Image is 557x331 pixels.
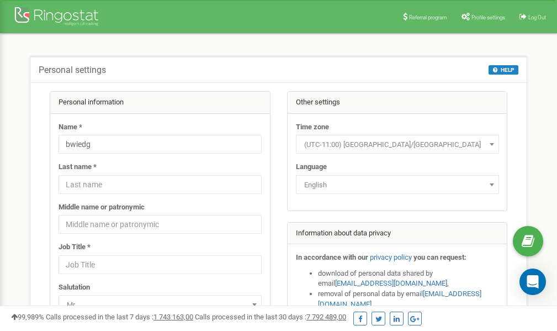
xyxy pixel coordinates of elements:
u: 1 743 163,00 [153,313,193,321]
input: Last name [59,175,262,194]
label: Job Title * [59,242,91,253]
span: Referral program [409,14,447,20]
span: (UTC-11:00) Pacific/Midway [300,137,495,153]
span: Mr. [59,295,262,314]
a: privacy policy [370,253,412,261]
label: Middle name or patronymic [59,202,145,213]
label: Language [296,162,327,172]
label: Last name * [59,162,97,172]
li: removal of personal data by email , [318,289,499,309]
span: Calls processed in the last 30 days : [195,313,346,321]
label: Time zone [296,122,329,133]
button: HELP [489,65,518,75]
strong: you can request: [413,253,466,261]
strong: In accordance with our [296,253,368,261]
span: Mr. [62,297,258,313]
u: 7 792 489,00 [306,313,346,321]
span: (UTC-11:00) Pacific/Midway [296,135,499,154]
label: Salutation [59,282,90,293]
div: Open Intercom Messenger [519,269,546,295]
span: English [296,175,499,194]
span: Log Out [528,14,546,20]
input: Name [59,135,262,154]
label: Name * [59,122,82,133]
li: download of personal data shared by email , [318,269,499,289]
a: [EMAIL_ADDRESS][DOMAIN_NAME] [335,279,447,287]
span: 99,989% [11,313,44,321]
div: Personal information [50,92,270,114]
span: Calls processed in the last 7 days : [46,313,193,321]
h5: Personal settings [39,65,106,75]
input: Job Title [59,255,262,274]
span: Profile settings [471,14,505,20]
div: Information about data privacy [288,223,507,245]
div: Other settings [288,92,507,114]
input: Middle name or patronymic [59,215,262,234]
span: English [300,177,495,193]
